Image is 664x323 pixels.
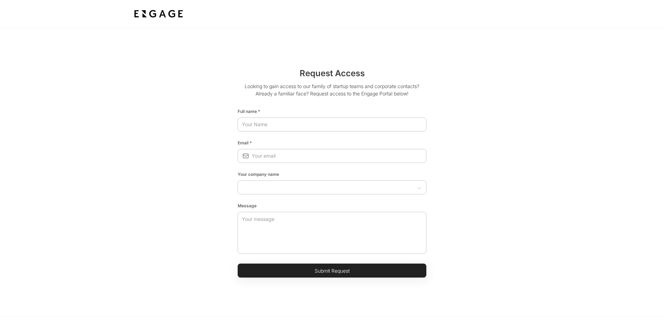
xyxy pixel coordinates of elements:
[238,106,426,115] div: Full name *
[238,264,426,278] button: Submit Request
[238,82,426,103] p: Looking to gain access to our family of startup teams and corporate contacts? Already a familiar ...
[238,67,426,82] h2: Request Access
[238,200,426,209] div: Message
[416,185,423,192] button: Open
[238,137,426,146] div: Email *
[238,118,426,131] input: Your Name
[252,150,426,162] input: Your email
[238,168,426,178] div: Your company name
[133,8,184,20] img: bdf1fb74-1727-4ba0-a5bd-bc74ae9fc70b.jpeg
